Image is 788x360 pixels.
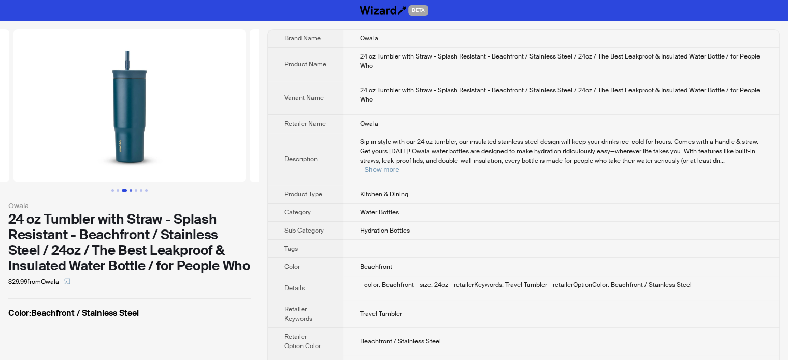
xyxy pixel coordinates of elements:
span: Variant Name [284,94,324,102]
span: select [64,278,70,284]
button: Go to slide 1 [111,189,114,192]
button: Go to slide 3 [122,189,127,192]
img: 24 oz Tumbler with Straw - Splash Resistant - Beachfront / Stainless Steel / 24oz / The Best Leak... [250,29,482,182]
span: Color : [8,308,31,319]
button: Go to slide 4 [130,189,132,192]
span: Hydration Bottles [360,226,410,235]
span: Owala [360,120,378,128]
label: Beachfront / Stainless Steel [8,307,251,320]
span: Owala [360,34,378,42]
span: Retailer Name [284,120,326,128]
span: Beachfront / Stainless Steel [360,337,441,345]
span: Brand Name [284,34,321,42]
span: Beachfront [360,263,392,271]
span: Category [284,208,311,217]
div: 24 oz Tumbler with Straw - Splash Resistant - Beachfront / Stainless Steel / 24oz / The Best Leak... [360,85,763,104]
div: - color: Beachfront - size: 24oz - retailerKeywords: Travel Tumbler - retailerOptionColor: Beachf... [360,280,763,290]
span: Description [284,155,318,163]
div: 24 oz Tumbler with Straw - Splash Resistant - Beachfront / Stainless Steel / 24oz / The Best Leak... [8,211,251,273]
span: Product Name [284,60,326,68]
button: Go to slide 2 [117,189,119,192]
span: ... [720,156,725,165]
span: Travel Tumbler [360,310,402,318]
div: Sip in style with our 24 oz tumbler, our insulated stainless steel design will keep your drinks i... [360,137,763,175]
button: Expand [364,166,399,174]
span: Sip in style with our 24 oz tumbler, our insulated stainless steel design will keep your drinks i... [360,138,758,165]
span: Retailer Keywords [284,305,312,323]
div: $29.99 from Owala [8,273,251,290]
div: 24 oz Tumbler with Straw - Splash Resistant - Beachfront / Stainless Steel / 24oz / The Best Leak... [360,52,763,70]
button: Go to slide 7 [145,189,148,192]
span: Kitchen & Dining [360,190,408,198]
span: Retailer Option Color [284,333,321,350]
span: Sub Category [284,226,324,235]
span: Tags [284,244,298,253]
img: 24 oz Tumbler with Straw - Splash Resistant - Beachfront / Stainless Steel / 24oz / The Best Leak... [13,29,246,182]
button: Go to slide 6 [140,189,142,192]
span: Water Bottles [360,208,399,217]
button: Go to slide 5 [135,189,137,192]
div: Owala [8,200,251,211]
span: Color [284,263,300,271]
span: BETA [408,5,428,16]
span: Details [284,284,305,292]
span: Product Type [284,190,322,198]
